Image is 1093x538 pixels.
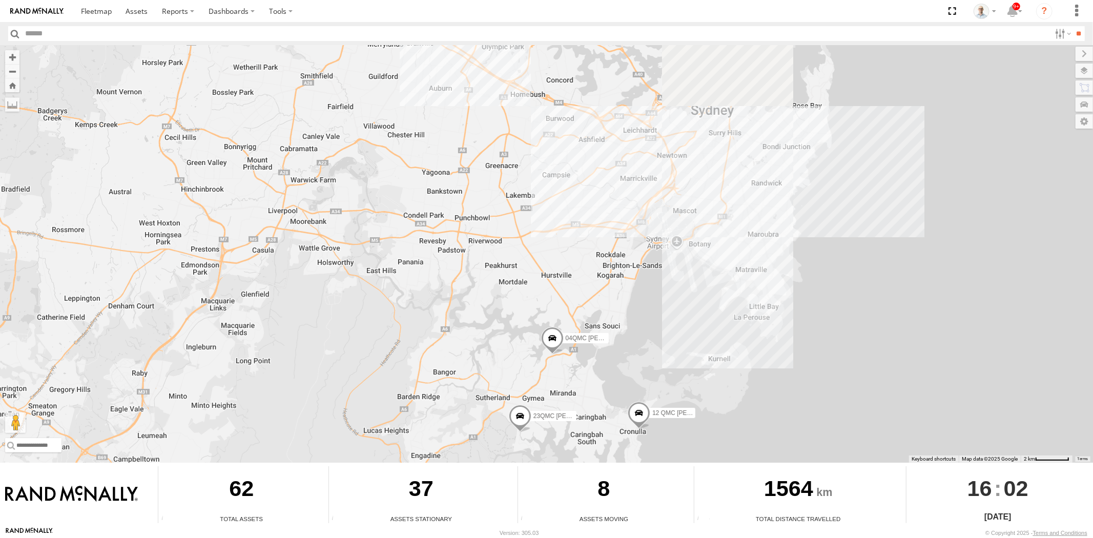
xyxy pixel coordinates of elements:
a: Terms [1078,457,1088,461]
span: 2 km [1024,456,1035,462]
div: Assets Moving [518,514,690,523]
div: Version: 305.03 [500,530,539,536]
div: © Copyright 2025 - [985,530,1087,536]
label: Map Settings [1076,114,1093,129]
div: Assets Stationary [329,514,514,523]
img: rand-logo.svg [10,8,64,15]
i: ? [1036,3,1053,19]
div: [DATE] [906,511,1089,523]
div: Total distance travelled by all assets within specified date range and applied filters [694,515,710,523]
div: Kurt Byers [970,4,1000,19]
span: Map data ©2025 Google [962,456,1018,462]
span: 23QMC [PERSON_NAME] [533,412,606,419]
button: Map Scale: 2 km per 63 pixels [1021,456,1073,463]
div: 37 [329,466,514,514]
div: Total number of assets current stationary. [329,515,344,523]
label: Search Filter Options [1051,26,1073,41]
span: 02 [1004,466,1028,510]
button: Zoom Home [5,78,19,92]
label: Measure [5,97,19,112]
div: Total number of Enabled Assets [158,515,174,523]
span: 04QMC [PERSON_NAME] [565,335,638,342]
div: : [906,466,1089,510]
div: 1564 [694,466,902,514]
button: Keyboard shortcuts [912,456,956,463]
a: Visit our Website [6,528,53,538]
div: Total number of assets current in transit. [518,515,533,523]
button: Zoom out [5,64,19,78]
button: Drag Pegman onto the map to open Street View [5,412,26,433]
span: 16 [967,466,992,510]
div: 8 [518,466,690,514]
div: Total Assets [158,514,324,523]
button: Zoom in [5,50,19,64]
span: 12 QMC [PERSON_NAME] [652,409,728,416]
div: Total Distance Travelled [694,514,902,523]
img: Rand McNally [5,486,138,503]
div: 62 [158,466,324,514]
a: Terms and Conditions [1033,530,1087,536]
